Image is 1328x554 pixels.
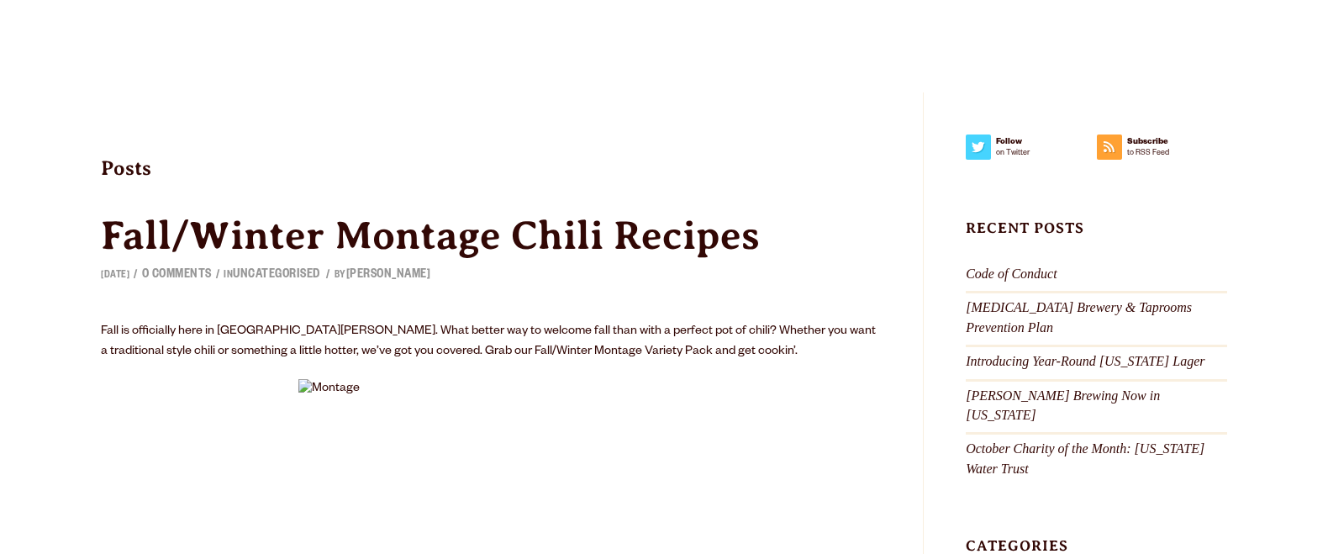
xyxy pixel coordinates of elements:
span: Beer [86,21,127,34]
a: Gear [384,11,452,49]
a: Introducing Year-Round [US_STATE] Lager [966,354,1204,368]
h3: Posts [101,156,923,203]
span: Gear [395,21,441,34]
a: Fall/Winter Montage Chili Recipes [101,213,760,258]
a: October Charity of the Month: [US_STATE] Water Trust [966,441,1204,475]
a: Odell Home [652,11,715,49]
span: by [335,271,431,282]
strong: Subscribe [1097,135,1227,147]
a: [MEDICAL_DATA] Brewery & Taprooms Prevention Plan [966,300,1192,334]
strong: Follow [966,135,1096,147]
a: Winery [518,11,607,49]
span: / [212,270,224,282]
a: [PERSON_NAME] Brewing Now in [US_STATE] [966,388,1160,422]
a: Impact [952,11,1036,49]
span: to RSS Feed [1097,147,1227,158]
a: Beer [75,11,138,49]
span: Taprooms [214,21,307,34]
a: Taprooms [203,11,318,49]
a: Followon Twitter [966,135,1096,168]
span: Impact [963,21,1025,34]
span: / [322,270,335,282]
h3: Recent Posts [966,219,1227,253]
a: Beer Finder [1102,11,1230,49]
a: Code of Conduct [966,266,1057,281]
span: Beer Finder [1113,21,1219,34]
a: Our Story [767,11,886,49]
a: Uncategorised [233,269,320,282]
a: [PERSON_NAME] [346,269,431,282]
span: / [129,270,142,282]
span: Our Story [778,21,875,34]
a: Subscribeto RSS Feed [1097,135,1227,168]
a: 0 Comments [142,269,212,282]
span: Winery [529,21,596,34]
time: [DATE] [101,271,129,282]
span: on Twitter [966,147,1096,158]
span: in [224,271,322,282]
